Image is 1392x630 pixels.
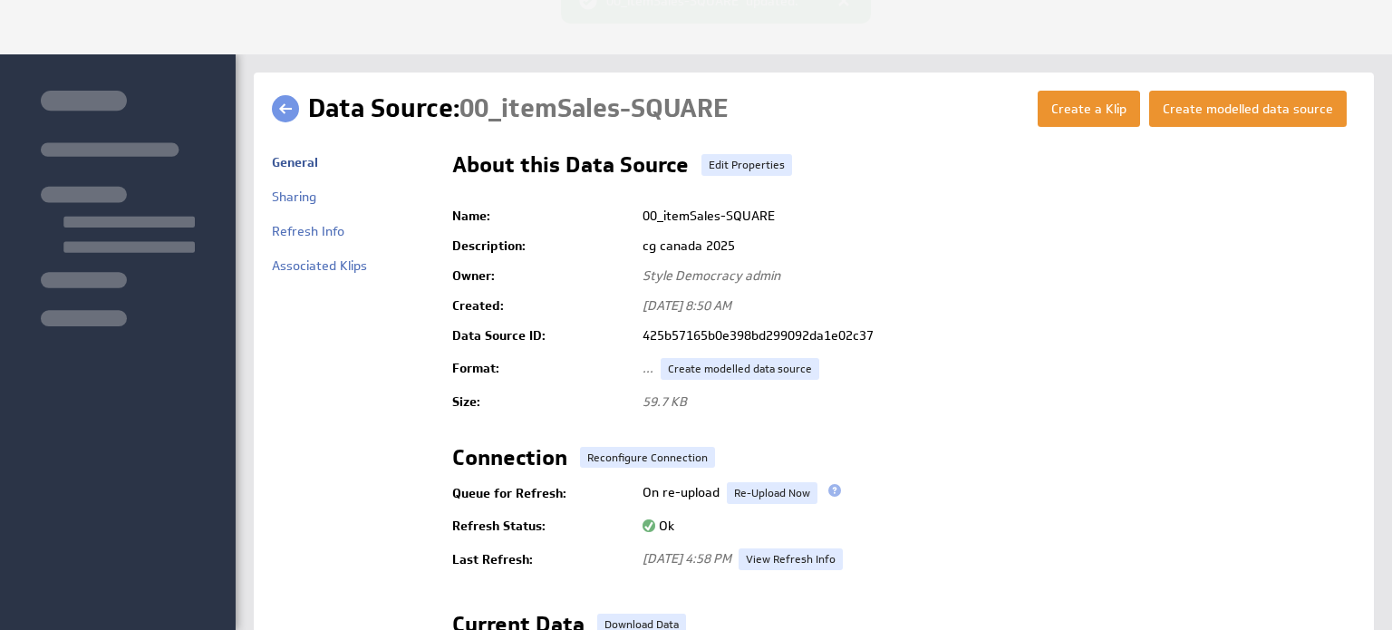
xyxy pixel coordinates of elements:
[727,482,817,504] a: Re-Upload Now
[633,321,1356,351] td: 425b57165b0e398bd299092da1e02c37
[452,201,633,231] td: Name:
[452,351,633,387] td: Format:
[643,297,731,314] span: [DATE] 8:50 AM
[643,360,653,376] span: ...
[452,447,567,476] h2: Connection
[633,231,1356,261] td: cg canada 2025
[308,91,729,127] h1: Data Source:
[452,291,633,321] td: Created:
[701,154,792,176] a: Edit Properties
[452,541,633,577] td: Last Refresh:
[452,511,633,541] td: Refresh Status:
[272,223,344,239] a: Refresh Info
[41,91,195,326] img: skeleton-sidenav.svg
[272,189,316,205] a: Sharing
[739,548,843,570] a: View Refresh Info
[643,267,780,284] span: Style Democracy admin
[643,484,720,500] span: On re-upload
[643,518,674,534] span: Ok
[452,475,633,511] td: Queue for Refresh:
[661,358,819,380] a: Create modelled data source
[272,154,318,170] a: General
[452,154,689,183] h2: About this Data Source
[459,92,729,125] span: 00_itemSales-SQUARE
[452,387,633,417] td: Size:
[452,231,633,261] td: Description:
[643,393,687,410] span: 59.7 KB
[1038,91,1140,127] button: Create a Klip
[272,257,367,274] a: Associated Klips
[633,201,1356,231] td: 00_itemSales-SQUARE
[452,321,633,351] td: Data Source ID:
[1149,91,1347,127] button: Create modelled data source
[580,447,715,468] button: Reconfigure Connection
[643,550,731,567] span: [DATE] 4:58 PM
[452,261,633,291] td: Owner:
